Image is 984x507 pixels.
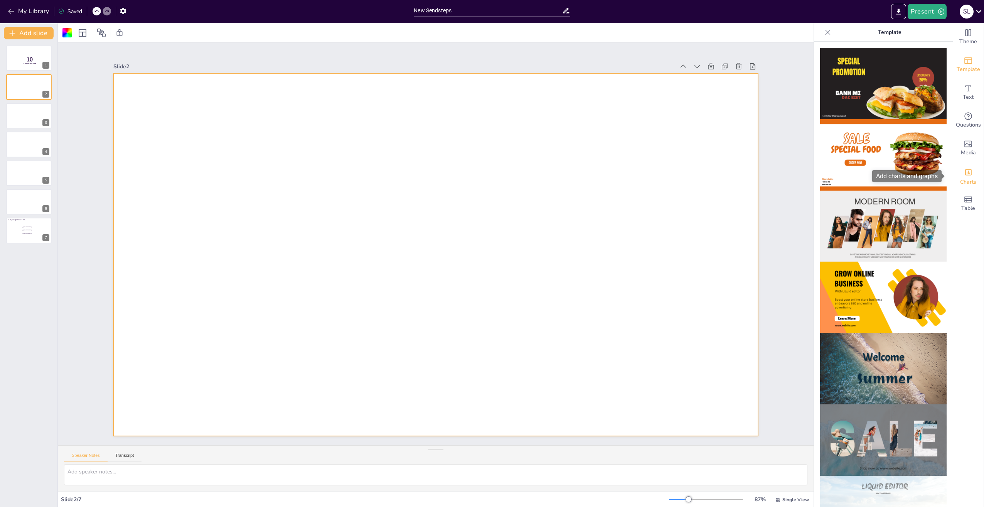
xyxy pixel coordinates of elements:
div: 4 [42,148,49,155]
span: Template [957,65,980,74]
div: Add a table [953,190,984,218]
div: 1 [42,62,49,69]
div: 2 [6,74,52,100]
div: Change the overall theme [953,23,984,51]
span: 10 [27,55,33,64]
div: Add ready made slides [953,51,984,79]
span: Charts [960,178,976,186]
img: thumb-1.png [820,48,947,119]
div: 3 [6,103,52,128]
div: 5 [42,177,49,184]
button: Present [908,4,946,19]
span: Position [97,28,106,37]
div: Slide 2 [113,63,674,70]
div: 7 [6,218,52,243]
span: [GEOGRAPHIC_DATA] [23,230,44,231]
span: Table [961,204,975,213]
img: thumb-2.png [820,119,947,191]
span: Questions [956,121,981,129]
div: 2 [42,91,49,98]
button: Add slide [4,27,54,39]
div: Get real-time input from your audience [953,106,984,134]
div: 7 [42,234,49,241]
div: 5 [6,161,52,186]
div: Slide 2 / 7 [61,496,669,503]
button: Transcript [108,453,142,461]
div: Saved [58,8,82,15]
span: Media [961,149,976,157]
div: S L [960,5,974,19]
img: thumb-6.png [820,404,947,476]
span: [GEOGRAPHIC_DATA] [23,233,44,234]
div: 1 [6,46,52,71]
button: My Library [6,5,52,17]
span: Ask your question here... [8,219,26,221]
div: 3 [42,119,49,126]
div: Add charts and graphs [872,170,942,182]
span: [GEOGRAPHIC_DATA] [23,227,44,228]
div: 6 [42,205,49,212]
p: Template [834,23,945,42]
div: 4 [6,132,52,157]
div: Add charts and graphs [953,162,984,190]
img: thumb-3.png [820,191,947,262]
div: 6 [6,189,52,215]
button: Speaker Notes [64,453,108,461]
div: Add images, graphics, shapes or video [953,134,984,162]
button: Export to PowerPoint [891,4,906,19]
div: 87 % [751,496,769,503]
span: Countdown - title [24,63,36,65]
img: thumb-5.png [820,333,947,404]
input: Insert title [414,5,562,16]
span: Theme [959,37,977,46]
div: Add text boxes [953,79,984,106]
button: S L [960,4,974,19]
span: Single View [782,497,809,503]
img: thumb-4.png [820,262,947,333]
span: Text [963,93,974,101]
div: Layout [76,27,89,39]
